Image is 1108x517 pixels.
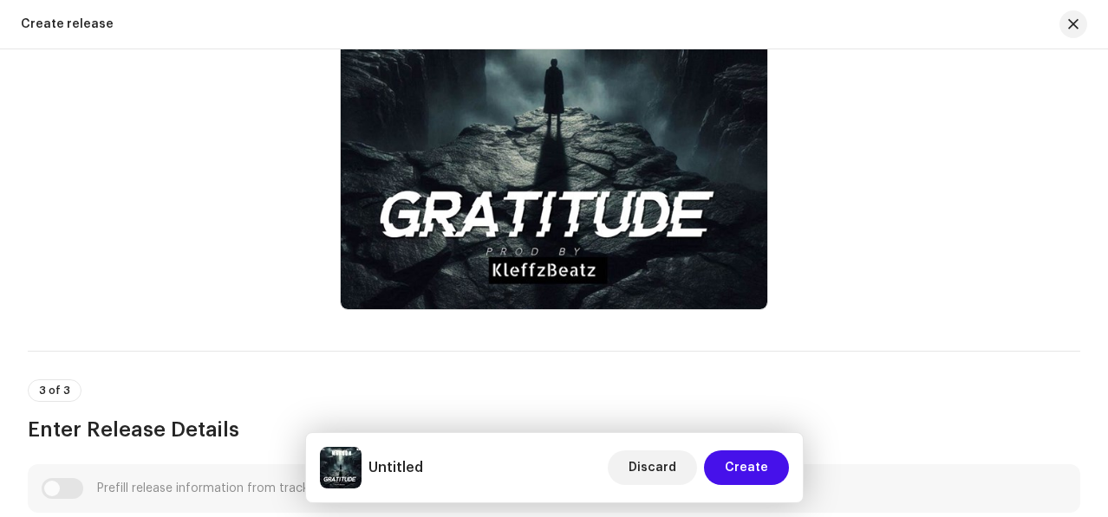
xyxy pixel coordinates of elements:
[320,447,362,488] img: c524c021-01eb-4539-812a-77504be54251
[704,450,789,485] button: Create
[28,416,1080,443] h3: Enter Release Details
[725,450,768,485] span: Create
[368,457,423,478] h5: Untitled
[608,450,697,485] button: Discard
[629,450,676,485] span: Discard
